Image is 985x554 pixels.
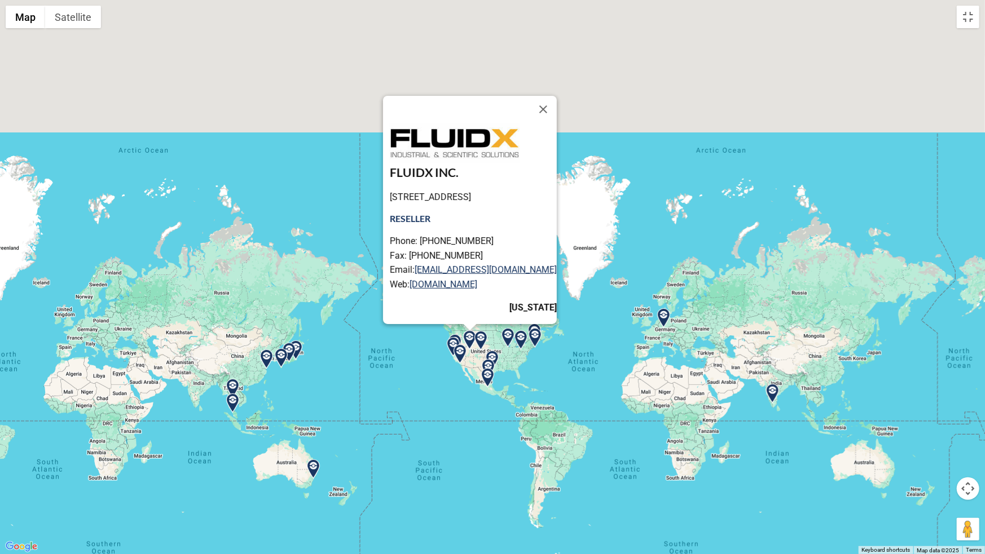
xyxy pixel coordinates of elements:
[509,302,557,313] strong: [US_STATE]
[390,189,557,204] p: [STREET_ADDRESS]
[390,234,557,291] p: Phone: [PHONE_NUMBER] Fax: [PHONE_NUMBER] Email: Web:
[415,264,557,275] a: [EMAIL_ADDRESS][DOMAIN_NAME]
[410,278,477,289] a: [DOMAIN_NAME]
[390,122,520,163] img: FLUIDX_230X72.jpg
[390,213,430,224] strong: RESELLER
[390,165,557,180] h3: FLUIDX INC.
[530,95,557,122] button: Close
